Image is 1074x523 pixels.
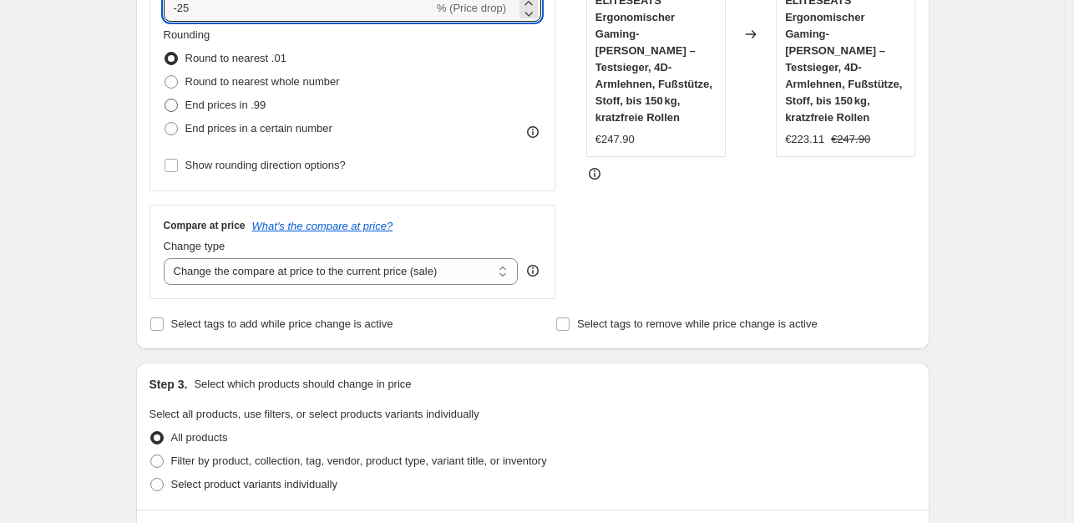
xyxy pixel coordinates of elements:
p: Select which products should change in price [194,376,411,393]
span: Round to nearest .01 [185,52,286,64]
span: Select tags to add while price change is active [171,317,393,330]
span: Change type [164,240,225,252]
span: End prices in a certain number [185,122,332,135]
span: Show rounding direction options? [185,159,346,171]
div: €247.90 [595,131,635,148]
span: Rounding [164,28,210,41]
span: Select tags to remove while price change is active [577,317,818,330]
h3: Compare at price [164,219,246,232]
span: Select all products, use filters, or select products variants individually [149,408,479,420]
span: % (Price drop) [437,2,506,14]
h2: Step 3. [149,376,188,393]
strike: €247.90 [831,131,870,148]
span: Filter by product, collection, tag, vendor, product type, variant title, or inventory [171,454,547,467]
span: Select product variants individually [171,478,337,490]
span: All products [171,431,228,444]
button: What's the compare at price? [252,220,393,232]
div: €223.11 [785,131,824,148]
span: Round to nearest whole number [185,75,340,88]
div: help [524,262,541,279]
span: End prices in .99 [185,99,266,111]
